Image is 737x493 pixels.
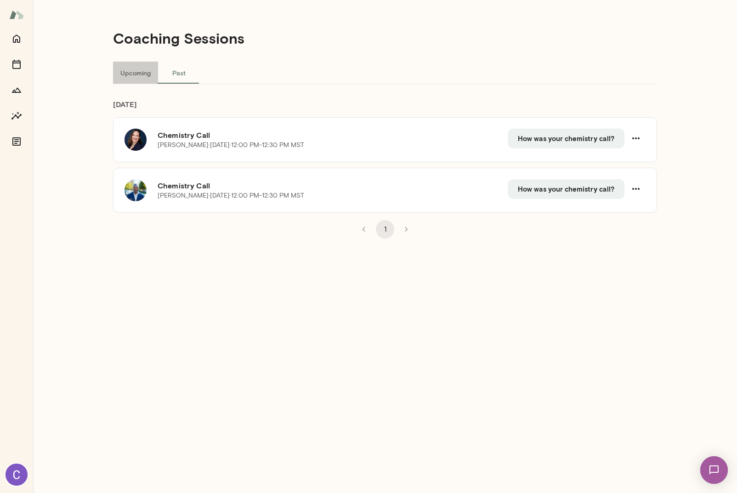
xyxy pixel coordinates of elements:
div: pagination [113,213,657,238]
h6: Chemistry Call [158,130,508,141]
button: page 1 [376,220,394,238]
img: Charlie Mei [6,464,28,486]
div: basic tabs example [113,62,657,84]
img: Mento [9,6,24,23]
button: Home [7,29,26,48]
h6: Chemistry Call [158,180,508,191]
p: [PERSON_NAME] · [DATE] · 12:00 PM-12:30 PM MST [158,191,304,200]
button: How was your chemistry call? [508,179,624,198]
button: Sessions [7,55,26,74]
nav: pagination navigation [353,220,417,238]
button: Insights [7,107,26,125]
h6: [DATE] [113,99,657,117]
h4: Coaching Sessions [113,29,244,47]
button: Past [158,62,199,84]
button: Growth Plan [7,81,26,99]
button: How was your chemistry call? [508,129,624,148]
p: [PERSON_NAME] · [DATE] · 12:00 PM-12:30 PM MST [158,141,304,150]
button: Upcoming [113,62,158,84]
button: Documents [7,132,26,151]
